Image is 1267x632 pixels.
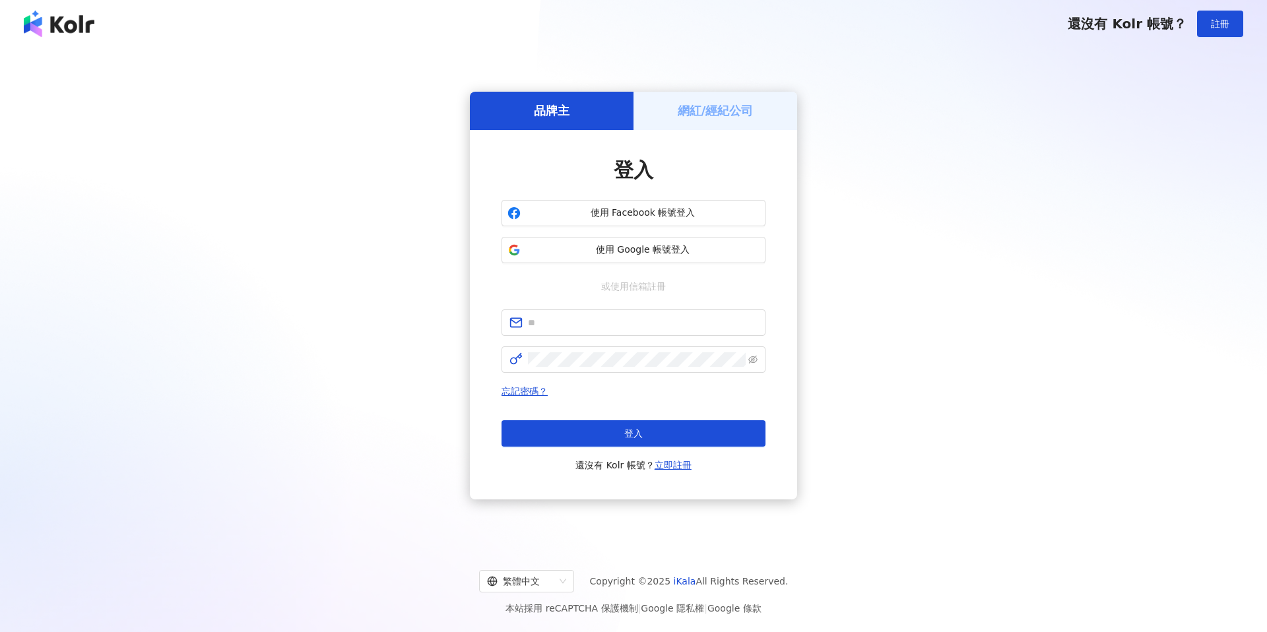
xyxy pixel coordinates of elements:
[502,237,765,263] button: 使用 Google 帳號登入
[674,576,696,586] a: iKala
[707,603,762,614] a: Google 條款
[590,573,789,589] span: Copyright © 2025 All Rights Reserved.
[638,603,641,614] span: |
[502,386,548,396] a: 忘記密碼？
[655,460,692,470] a: 立即註冊
[614,158,653,181] span: 登入
[502,420,765,447] button: 登入
[526,206,760,220] span: 使用 Facebook 帳號登入
[678,102,754,119] h5: 網紅/經紀公司
[534,102,569,119] h5: 品牌主
[487,571,554,592] div: 繁體中文
[1197,11,1243,37] button: 註冊
[24,11,94,37] img: logo
[1068,16,1186,32] span: 還沒有 Kolr 帳號？
[505,600,761,616] span: 本站採用 reCAPTCHA 保護機制
[575,457,692,473] span: 還沒有 Kolr 帳號？
[704,603,707,614] span: |
[592,279,675,294] span: 或使用信箱註冊
[624,428,643,439] span: 登入
[502,200,765,226] button: 使用 Facebook 帳號登入
[641,603,704,614] a: Google 隱私權
[526,243,760,257] span: 使用 Google 帳號登入
[1211,18,1229,29] span: 註冊
[748,355,758,364] span: eye-invisible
